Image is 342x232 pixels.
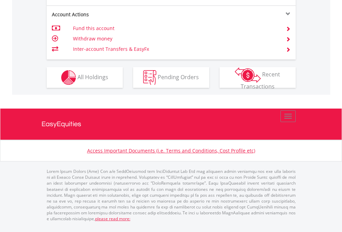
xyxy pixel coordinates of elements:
[73,44,277,54] td: Inter-account Transfers & EasyFx
[47,67,123,88] button: All Holdings
[133,67,209,88] button: Pending Orders
[47,11,171,18] div: Account Actions
[95,216,130,222] a: please read more:
[158,73,199,81] span: Pending Orders
[73,34,277,44] td: Withdraw money
[235,67,261,83] img: transactions-zar-wht.png
[220,67,296,88] button: Recent Transactions
[73,23,277,34] td: Fund this account
[77,73,108,81] span: All Holdings
[41,109,301,140] a: EasyEquities
[47,168,296,222] p: Lorem Ipsum Dolors (Ame) Con a/e SeddOeiusmod tem InciDiduntut Lab Etd mag aliquaen admin veniamq...
[143,70,156,85] img: pending_instructions-wht.png
[61,70,76,85] img: holdings-wht.png
[87,147,255,154] a: Access Important Documents (i.e. Terms and Conditions, Cost Profile etc)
